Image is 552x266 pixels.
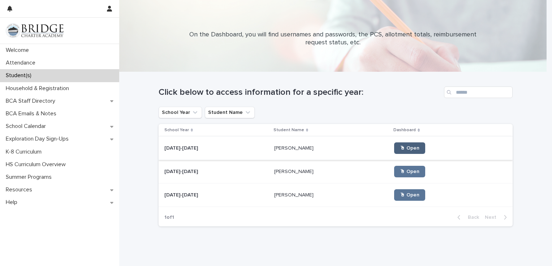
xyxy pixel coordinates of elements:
tr: [DATE]-[DATE][DATE]-[DATE] [PERSON_NAME][PERSON_NAME] 🖱 Open [159,183,513,207]
a: 🖱 Open [394,166,425,177]
span: 🖱 Open [400,192,419,198]
span: Next [485,215,501,220]
p: Student(s) [3,72,37,79]
p: 1 of 1 [159,209,180,226]
p: [PERSON_NAME] [274,144,315,151]
p: School Year [164,126,189,134]
a: 🖱 Open [394,189,425,201]
p: Resources [3,186,38,193]
img: V1C1m3IdTEidaUdm9Hs0 [6,23,64,38]
h1: Click below to access information for a specific year: [159,87,441,98]
tr: [DATE]-[DATE][DATE]-[DATE] [PERSON_NAME][PERSON_NAME] 🖱 Open [159,160,513,183]
p: BCA Emails & Notes [3,110,62,117]
button: School Year [159,107,202,118]
p: [PERSON_NAME] [274,167,315,175]
p: Help [3,199,23,206]
p: [PERSON_NAME] [274,191,315,198]
span: 🖱 Open [400,146,419,151]
span: Back [463,215,479,220]
p: School Calendar [3,123,52,130]
button: Next [482,214,513,221]
p: On the Dashboard, you will find usernames and passwords, the PCS, allotment totals, reimbursement... [188,31,477,46]
p: Student Name [273,126,304,134]
input: Search [444,87,513,98]
p: Exploration Day Sign-Ups [3,136,74,142]
p: BCA Staff Directory [3,98,61,105]
p: Dashboard [393,126,416,134]
p: Household & Registration [3,85,75,92]
p: Attendance [3,59,41,66]
button: Back [452,214,482,221]
p: [DATE]-[DATE] [164,167,199,175]
button: Student Name [205,107,255,118]
p: [DATE]-[DATE] [164,144,199,151]
a: 🖱 Open [394,142,425,154]
p: K-8 Curriculum [3,148,47,155]
span: 🖱 Open [400,169,419,174]
p: HS Curriculum Overview [3,161,72,168]
p: Summer Programs [3,174,57,181]
p: Welcome [3,47,35,54]
tr: [DATE]-[DATE][DATE]-[DATE] [PERSON_NAME][PERSON_NAME] 🖱 Open [159,137,513,160]
p: [DATE]-[DATE] [164,191,199,198]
